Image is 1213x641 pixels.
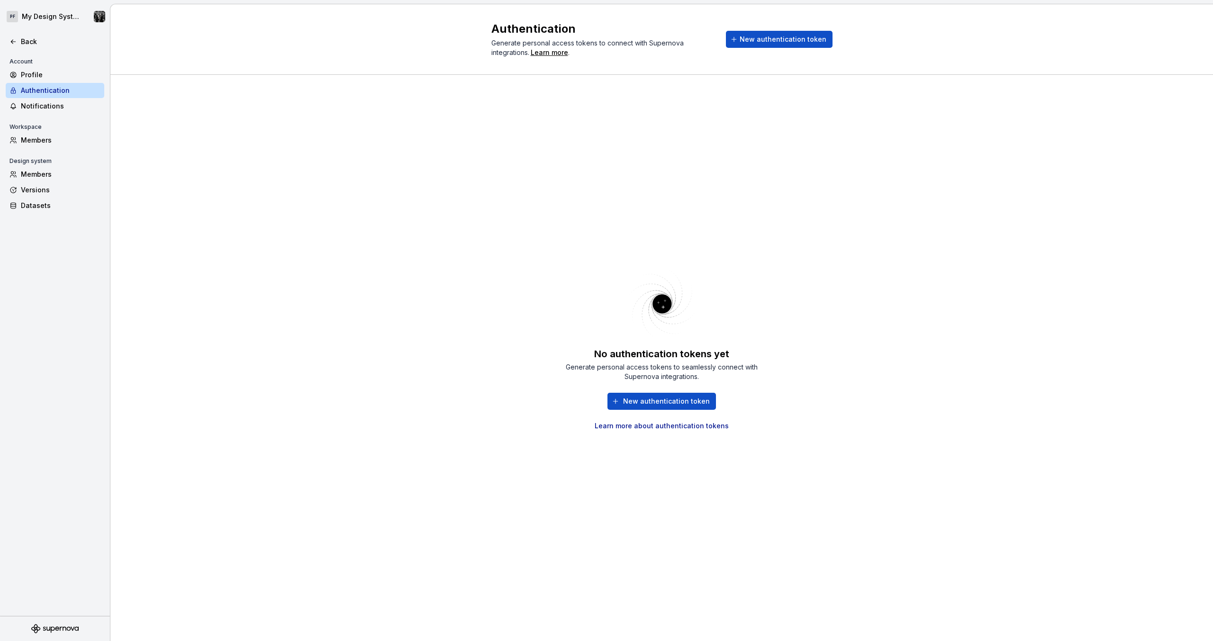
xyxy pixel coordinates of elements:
div: Generate personal access tokens to seamlessly connect with Supernova integrations. [562,362,761,381]
a: Versions [6,182,104,198]
div: Design system [6,155,55,167]
div: Members [21,170,100,179]
div: Datasets [21,201,100,210]
span: New authentication token [623,397,710,406]
div: Account [6,56,36,67]
a: Back [6,34,104,49]
div: Workspace [6,121,45,133]
h2: Authentication [491,21,715,36]
span: . [529,49,570,56]
a: Members [6,167,104,182]
span: New authentication token [740,35,826,44]
a: Members [6,133,104,148]
div: Back [21,37,100,46]
div: No authentication tokens yet [594,347,729,361]
img: Jake Carter [94,11,105,22]
a: Learn more about authentication tokens [595,421,729,431]
button: New authentication token [726,31,833,48]
button: New authentication token [607,393,716,410]
a: Authentication [6,83,104,98]
div: PF [7,11,18,22]
div: Members [21,135,100,145]
div: Profile [21,70,100,80]
span: Generate personal access tokens to connect with Supernova integrations. [491,39,686,56]
div: My Design System [22,12,82,21]
a: Profile [6,67,104,82]
div: Authentication [21,86,100,95]
a: Notifications [6,99,104,114]
div: Notifications [21,101,100,111]
div: Versions [21,185,100,195]
a: Datasets [6,198,104,213]
svg: Supernova Logo [31,624,79,633]
button: PFMy Design SystemJake Carter [2,6,108,27]
a: Learn more [531,48,568,57]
